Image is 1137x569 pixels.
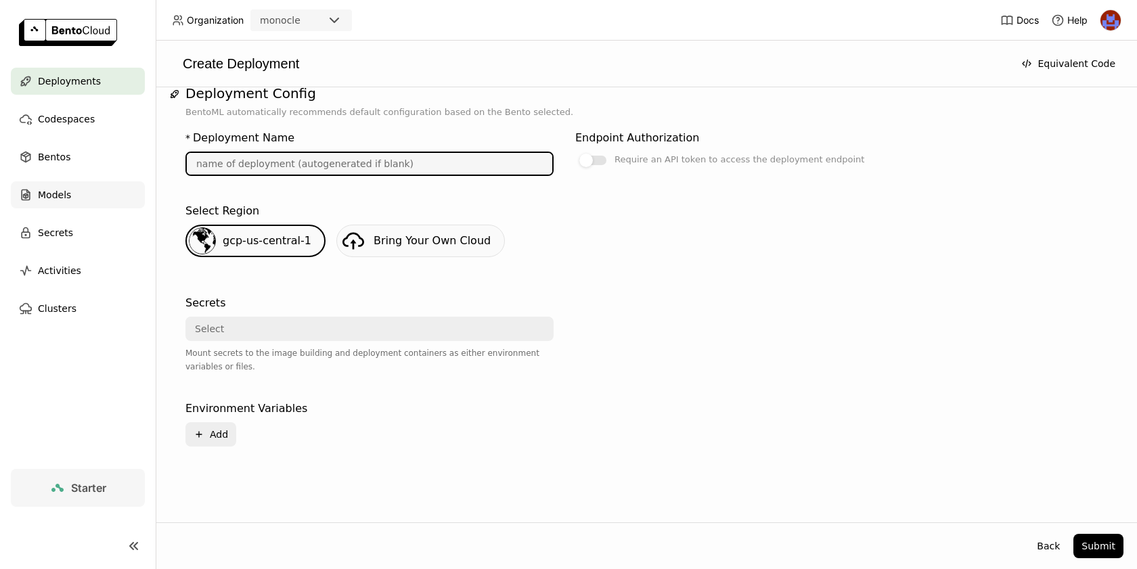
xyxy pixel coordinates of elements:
[336,225,505,257] a: Bring Your Own Cloud
[11,219,145,246] a: Secrets
[615,152,864,168] div: Require an API token to access the deployment endpoint
[1100,10,1121,30] img: Noa Tavron
[11,257,145,284] a: Activities
[185,106,1107,119] p: BentoML automatically recommends default configuration based on the Bento selected.
[19,19,117,46] img: logo
[260,14,300,27] div: monocle
[374,234,491,247] span: Bring Your Own Cloud
[193,130,294,146] div: Deployment Name
[185,401,307,417] div: Environment Variables
[38,300,76,317] span: Clusters
[11,469,145,507] a: Starter
[38,149,70,165] span: Bentos
[11,143,145,170] a: Bentos
[187,153,552,175] input: name of deployment (autogenerated if blank)
[1067,14,1088,26] span: Help
[185,295,225,311] div: Secrets
[11,181,145,208] a: Models
[38,187,71,203] span: Models
[187,14,244,26] span: Organization
[185,422,236,447] button: Add
[302,14,303,28] input: Selected monocle.
[223,234,311,247] span: gcp-us-central-1
[38,225,73,241] span: Secrets
[185,203,259,219] div: Select Region
[11,106,145,133] a: Codespaces
[11,295,145,322] a: Clusters
[1017,14,1039,26] span: Docs
[1051,14,1088,27] div: Help
[185,346,554,373] div: Mount secrets to the image building and deployment containers as either environment variables or ...
[38,73,101,89] span: Deployments
[11,68,145,95] a: Deployments
[185,85,1107,101] h1: Deployment Config
[185,225,326,257] div: gcp-us-central-1
[169,54,1008,73] div: Create Deployment
[194,429,204,440] svg: Plus
[1029,534,1068,558] button: Back
[1013,51,1123,76] button: Equivalent Code
[38,263,81,279] span: Activities
[575,130,699,146] div: Endpoint Authorization
[1000,14,1039,27] a: Docs
[1073,534,1123,558] button: Submit
[195,322,224,336] div: Select
[71,481,106,495] span: Starter
[38,111,95,127] span: Codespaces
